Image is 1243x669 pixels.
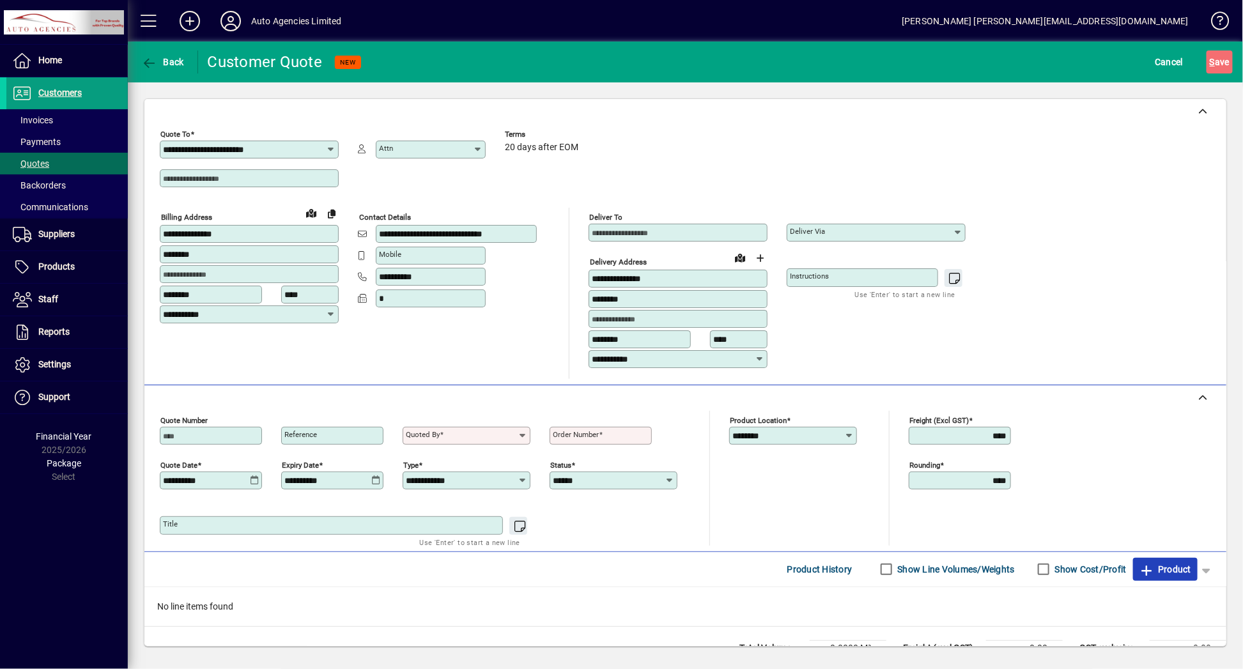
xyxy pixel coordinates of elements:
[38,294,58,304] span: Staff
[1210,57,1215,67] span: S
[38,327,70,337] span: Reports
[6,251,128,283] a: Products
[810,640,886,656] td: 0.0000 M³
[6,196,128,218] a: Communications
[790,272,829,281] mat-label: Instructions
[160,130,190,139] mat-label: Quote To
[6,316,128,348] a: Reports
[403,460,419,469] mat-label: Type
[505,130,582,139] span: Terms
[589,213,622,222] mat-label: Deliver To
[340,58,356,66] span: NEW
[750,248,771,268] button: Choose address
[6,349,128,381] a: Settings
[13,158,49,169] span: Quotes
[406,430,440,439] mat-label: Quoted by
[128,50,198,73] app-page-header-button: Back
[13,137,61,147] span: Payments
[730,415,787,424] mat-label: Product location
[6,45,128,77] a: Home
[144,587,1226,626] div: No line items found
[13,115,53,125] span: Invoices
[284,430,317,439] mat-label: Reference
[790,227,825,236] mat-label: Deliver via
[163,519,178,528] mat-label: Title
[6,219,128,250] a: Suppliers
[730,247,750,268] a: View on map
[251,11,342,31] div: Auto Agencies Limited
[1053,563,1127,576] label: Show Cost/Profit
[160,415,208,424] mat-label: Quote number
[909,460,940,469] mat-label: Rounding
[282,460,319,469] mat-label: Expiry date
[787,559,853,580] span: Product History
[420,535,520,550] mat-hint: Use 'Enter' to start a new line
[505,142,578,153] span: 20 days after EOM
[169,10,210,33] button: Add
[379,144,393,153] mat-label: Attn
[550,460,571,469] mat-label: Status
[160,460,197,469] mat-label: Quote date
[301,203,321,223] a: View on map
[47,458,81,468] span: Package
[210,10,251,33] button: Profile
[6,109,128,131] a: Invoices
[733,640,810,656] td: Total Volume
[13,180,66,190] span: Backorders
[1210,52,1230,72] span: ave
[986,640,1063,656] td: 0.00
[138,50,187,73] button: Back
[6,174,128,196] a: Backorders
[38,55,62,65] span: Home
[36,431,92,442] span: Financial Year
[6,153,128,174] a: Quotes
[38,359,71,369] span: Settings
[1073,640,1150,656] td: GST exclusive
[1152,50,1187,73] button: Cancel
[38,261,75,272] span: Products
[1150,640,1226,656] td: 0.00
[855,287,955,302] mat-hint: Use 'Enter' to start a new line
[909,415,969,424] mat-label: Freight (excl GST)
[782,558,858,581] button: Product History
[902,11,1189,31] div: [PERSON_NAME] [PERSON_NAME][EMAIL_ADDRESS][DOMAIN_NAME]
[553,430,599,439] mat-label: Order number
[141,57,184,67] span: Back
[895,563,1015,576] label: Show Line Volumes/Weights
[1207,50,1233,73] button: Save
[1133,558,1198,581] button: Product
[38,392,70,402] span: Support
[208,52,323,72] div: Customer Quote
[6,284,128,316] a: Staff
[6,131,128,153] a: Payments
[1155,52,1184,72] span: Cancel
[38,88,82,98] span: Customers
[379,250,401,259] mat-label: Mobile
[1201,3,1227,44] a: Knowledge Base
[38,229,75,239] span: Suppliers
[13,202,88,212] span: Communications
[321,203,342,224] button: Copy to Delivery address
[1139,559,1191,580] span: Product
[897,640,986,656] td: Freight (excl GST)
[6,381,128,413] a: Support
